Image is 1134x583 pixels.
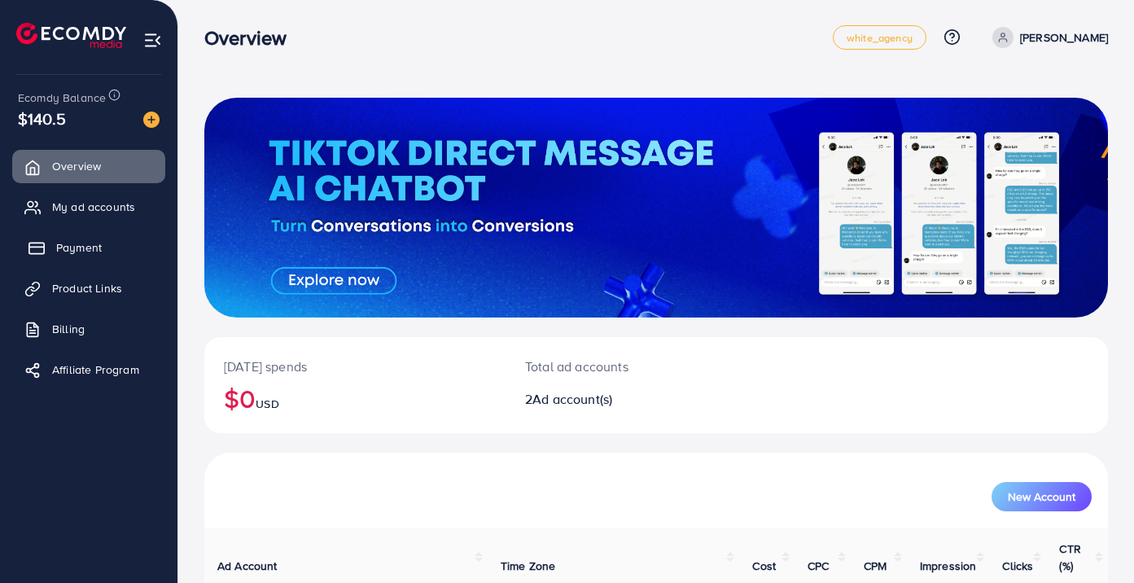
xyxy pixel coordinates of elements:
span: Product Links [52,280,122,296]
span: Clicks [1002,558,1033,574]
h3: Overview [204,26,300,50]
span: CPM [864,558,887,574]
a: Overview [12,150,165,182]
span: CTR (%) [1059,541,1080,573]
button: New Account [992,482,1092,511]
a: Payment [12,231,165,264]
span: Ecomdy Balance [18,90,106,106]
a: My ad accounts [12,191,165,223]
span: $140.5 [18,107,66,130]
span: Affiliate Program [52,362,139,378]
iframe: Chat [1065,510,1122,571]
p: [DATE] spends [224,357,486,376]
a: Billing [12,313,165,345]
img: image [143,112,160,128]
h2: $0 [224,383,486,414]
span: Impression [920,558,977,574]
span: Ad account(s) [532,390,612,408]
span: CPC [808,558,829,574]
a: white_agency [833,25,926,50]
span: New Account [1008,491,1075,502]
p: Total ad accounts [525,357,712,376]
span: white_agency [847,33,913,43]
a: Product Links [12,272,165,305]
p: [PERSON_NAME] [1020,28,1108,47]
span: Time Zone [501,558,555,574]
span: Cost [752,558,776,574]
span: My ad accounts [52,199,135,215]
span: Billing [52,321,85,337]
a: [PERSON_NAME] [986,27,1108,48]
span: Payment [56,239,102,256]
span: Overview [52,158,101,174]
span: Ad Account [217,558,278,574]
img: menu [143,31,162,50]
a: Affiliate Program [12,353,165,386]
h2: 2 [525,392,712,407]
span: USD [256,396,278,412]
img: logo [16,23,126,48]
